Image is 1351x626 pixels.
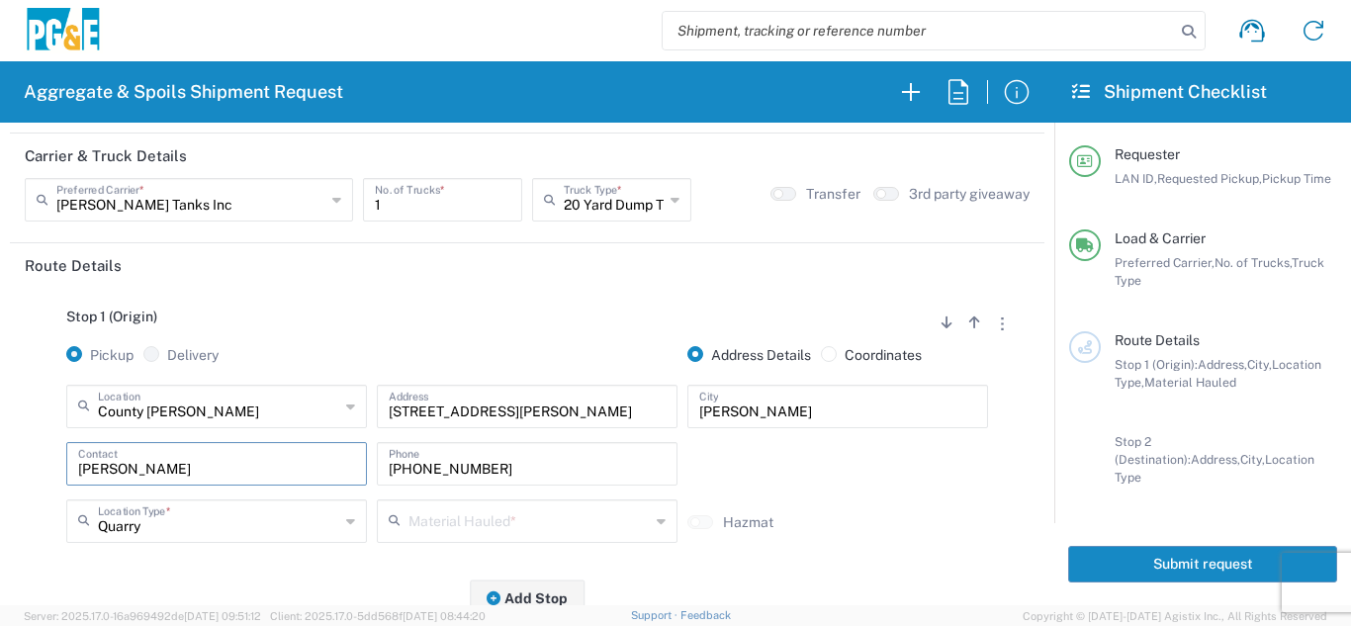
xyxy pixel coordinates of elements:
span: Load & Carrier [1115,230,1206,246]
button: Submit request [1068,546,1337,582]
span: Server: 2025.17.0-16a969492de [24,610,261,622]
span: Address, [1191,452,1240,467]
span: [DATE] 09:51:12 [184,610,261,622]
span: Preferred Carrier, [1115,255,1215,270]
a: Support [631,609,680,621]
span: Copyright © [DATE]-[DATE] Agistix Inc., All Rights Reserved [1023,607,1327,625]
span: Requester [1115,146,1180,162]
h2: Shipment Checklist [1072,80,1267,104]
span: City, [1240,452,1265,467]
img: pge [24,8,103,54]
a: Feedback [680,609,731,621]
h2: Route Details [25,256,122,276]
span: [DATE] 08:44:20 [403,610,486,622]
span: No. of Trucks, [1215,255,1292,270]
span: City, [1247,357,1272,372]
span: Requested Pickup, [1157,171,1262,186]
input: Shipment, tracking or reference number [663,12,1175,49]
label: Address Details [687,346,811,364]
label: Hazmat [723,513,773,531]
span: Address, [1198,357,1247,372]
span: Material Hauled [1144,375,1236,390]
label: 3rd party giveaway [909,185,1030,203]
span: Stop 1 (Origin) [66,309,157,324]
span: Client: 2025.17.0-5dd568f [270,610,486,622]
label: Transfer [806,185,860,203]
span: Pickup Time [1262,171,1331,186]
span: Route Details [1115,332,1200,348]
span: LAN ID, [1115,171,1157,186]
h2: Aggregate & Spoils Shipment Request [24,80,343,104]
h2: Carrier & Truck Details [25,146,187,166]
span: Stop 2 (Destination): [1115,434,1191,467]
button: Add Stop [470,580,585,616]
label: Coordinates [821,346,922,364]
span: Stop 1 (Origin): [1115,357,1198,372]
